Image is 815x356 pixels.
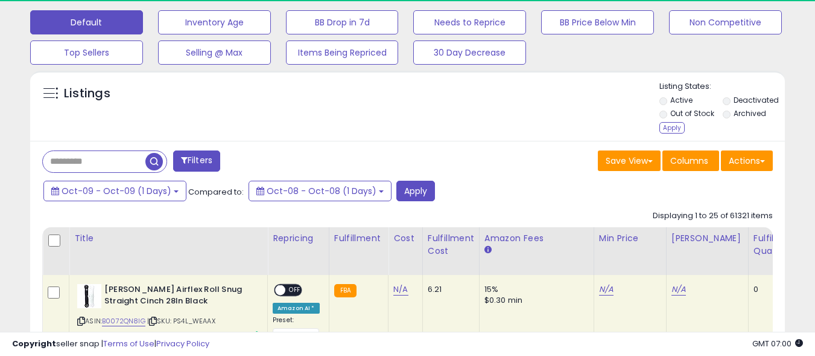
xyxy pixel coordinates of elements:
span: OFF [285,285,305,296]
span: 2025-10-10 07:00 GMT [752,338,803,349]
a: N/A [671,283,686,296]
label: Out of Stock [670,108,714,118]
button: Save View [598,150,661,171]
b: [PERSON_NAME] Airflex Roll Snug Straight Cinch 28In Black [104,284,251,309]
button: Needs to Reprice [413,10,526,34]
button: BB Price Below Min [541,10,654,34]
div: Fulfillment Cost [428,232,474,257]
button: Oct-09 - Oct-09 (1 Days) [43,181,186,201]
a: Privacy Policy [156,338,209,349]
div: Cost [393,232,417,245]
a: Terms of Use [103,338,154,349]
div: 0 [753,284,791,295]
span: | SKU: PS4L_WEAAX [147,316,215,326]
div: Displaying 1 to 25 of 61321 items [653,210,773,222]
div: ASIN: [77,284,258,340]
div: seller snap | | [12,338,209,350]
strong: Copyright [12,338,56,349]
a: B0072QN8IG [102,316,145,326]
a: N/A [393,283,408,296]
button: Default [30,10,143,34]
div: Min Price [599,232,661,245]
button: Top Sellers [30,40,143,65]
div: [PERSON_NAME] [671,232,743,245]
img: 41rCVV8jY5L._SL40_.jpg [77,284,101,308]
button: Inventory Age [158,10,271,34]
div: $0.30 min [484,295,585,306]
button: Selling @ Max [158,40,271,65]
label: Deactivated [734,95,779,105]
div: Apply [659,122,685,134]
button: Apply [396,181,435,201]
span: Oct-08 - Oct-08 (1 Days) [267,185,376,197]
div: Preset: [273,316,320,343]
span: Columns [670,155,708,167]
label: Archived [734,108,766,118]
button: Actions [721,150,773,171]
div: Title [74,232,262,245]
p: Listing States: [659,81,785,92]
div: Fulfillment [334,232,383,245]
button: 30 Day Decrease [413,40,526,65]
button: Items Being Repriced [286,40,399,65]
button: Columns [662,150,719,171]
div: Amazon AI * [273,303,320,314]
div: Fulfillable Quantity [753,232,795,257]
span: Oct-09 - Oct-09 (1 Days) [62,185,171,197]
button: Filters [173,150,220,172]
small: FBA [334,284,357,297]
button: Oct-08 - Oct-08 (1 Days) [249,181,392,201]
div: Repricing [273,232,324,245]
button: Non Competitive [669,10,782,34]
span: Compared to: [188,186,244,198]
h5: Listings [64,85,110,102]
a: N/A [599,283,614,296]
div: Amazon Fees [484,232,589,245]
div: 15% [484,284,585,295]
small: Amazon Fees. [484,245,492,256]
button: BB Drop in 7d [286,10,399,34]
label: Active [670,95,693,105]
div: 6.21 [428,284,470,295]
